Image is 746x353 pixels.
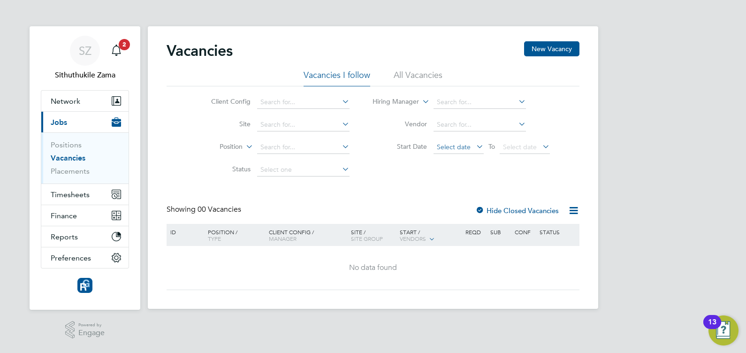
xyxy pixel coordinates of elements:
nav: Main navigation [30,26,140,310]
div: Conf [512,224,537,240]
span: Reports [51,232,78,241]
label: Status [197,165,251,173]
div: Reqd [463,224,487,240]
div: Position / [201,224,266,246]
span: Jobs [51,118,67,127]
button: Preferences [41,247,129,268]
div: 13 [708,322,716,334]
h2: Vacancies [167,41,233,60]
span: SZ [79,45,91,57]
div: Client Config / [266,224,349,246]
a: Positions [51,140,82,149]
input: Search for... [434,118,526,131]
div: Site / [349,224,398,246]
button: Reports [41,226,129,247]
span: Manager [269,235,297,242]
span: Finance [51,211,77,220]
span: 00 Vacancies [198,205,241,214]
span: Select date [503,143,537,151]
a: SZSithuthukile Zama [41,36,129,81]
li: Vacancies I follow [304,69,370,86]
span: Engage [78,329,105,337]
button: Jobs [41,112,129,132]
div: Sub [488,224,512,240]
span: Type [208,235,221,242]
a: Powered byEngage [65,321,105,339]
label: Start Date [373,142,427,151]
button: New Vacancy [524,41,579,56]
input: Search for... [257,96,350,109]
a: Placements [51,167,90,176]
label: Vendor [373,120,427,128]
a: Go to home page [41,278,129,293]
button: Open Resource Center, 13 new notifications [708,315,738,345]
label: Client Config [197,97,251,106]
button: Network [41,91,129,111]
span: To [486,140,498,153]
button: Finance [41,205,129,226]
div: Status [537,224,578,240]
span: Powered by [78,321,105,329]
span: Vendors [400,235,426,242]
img: resourcinggroup-logo-retina.png [77,278,92,293]
label: Hiring Manager [365,97,419,107]
div: ID [168,224,201,240]
a: Vacancies [51,153,85,162]
div: Showing [167,205,243,215]
a: 2 [107,36,126,66]
div: No data found [168,263,578,273]
span: Sithuthukile Zama [41,69,129,81]
div: Start / [397,224,463,247]
span: Timesheets [51,190,90,199]
button: Timesheets [41,184,129,205]
label: Position [189,142,243,152]
span: Site Group [351,235,383,242]
span: Preferences [51,253,91,262]
li: All Vacancies [394,69,442,86]
span: 2 [119,39,130,50]
div: Jobs [41,132,129,184]
span: Select date [437,143,471,151]
input: Search for... [257,118,350,131]
input: Search for... [434,96,526,109]
span: Network [51,97,80,106]
label: Hide Closed Vacancies [475,206,559,215]
label: Site [197,120,251,128]
input: Select one [257,163,350,176]
input: Search for... [257,141,350,154]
